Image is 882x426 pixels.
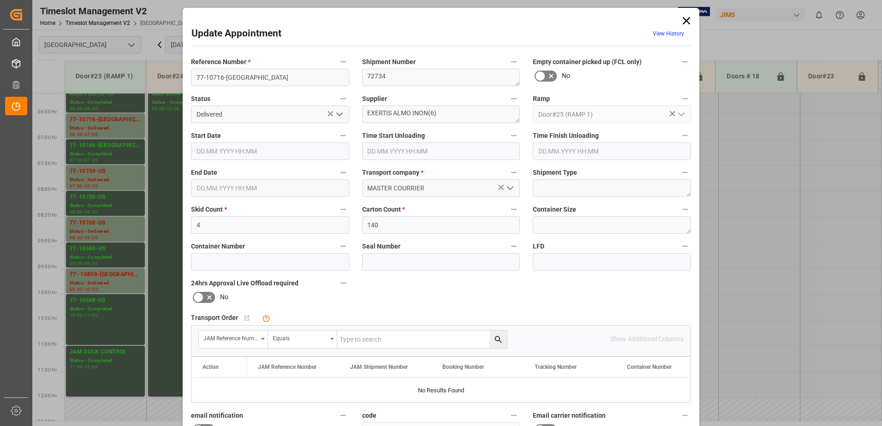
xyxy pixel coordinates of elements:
span: 24hrs Approval Live Offload required [191,278,298,288]
span: Container Number [191,242,245,251]
button: Status [337,93,349,105]
button: email notification [337,409,349,421]
button: search button [489,331,507,348]
span: Shipment Number [362,57,416,67]
input: Type to search/select [533,106,691,123]
span: LFD [533,242,544,251]
span: End Date [191,168,217,177]
span: Empty container picked up (FCL only) [533,57,642,67]
input: Type to search/select [191,106,349,123]
button: open menu [503,181,517,195]
button: Shipment Number [508,56,520,68]
span: Supplier [362,94,387,104]
button: Skid Count * [337,203,349,215]
button: open menu [268,331,337,348]
span: Tracking Number [535,364,577,370]
span: Booking Number [442,364,484,370]
span: Shipment Type [533,168,577,177]
div: JAM Reference Number [203,332,258,343]
span: Carton Count [362,205,405,214]
button: Container Number [337,240,349,252]
button: End Date [337,166,349,178]
span: No [220,292,228,302]
button: Seal Number [508,240,520,252]
button: open menu [199,331,268,348]
button: Supplier [508,93,520,105]
button: Time Start Unloading [508,130,520,142]
span: email notification [191,411,243,420]
span: Status [191,94,210,104]
button: open menu [673,107,687,122]
button: 24hrs Approval Live Offload required [337,277,349,289]
input: DD.MM.YYYY HH:MM [191,142,349,160]
button: open menu [332,107,346,122]
button: Transport company * [508,166,520,178]
span: Time Finish Unloading [533,131,599,141]
span: JAM Shipment Number [350,364,408,370]
button: Shipment Type [679,166,691,178]
span: Skid Count [191,205,227,214]
button: Start Date [337,130,349,142]
span: Start Date [191,131,221,141]
input: Type to search [337,331,507,348]
span: Time Start Unloading [362,131,425,141]
button: Time Finish Unloading [679,130,691,142]
button: Empty container picked up (FCL only) [679,56,691,68]
span: Ramp [533,94,550,104]
button: Carton Count * [508,203,520,215]
textarea: 72734 [362,69,520,86]
h2: Update Appointment [191,26,281,41]
button: Email carrier notification [679,409,691,421]
button: Container Size [679,203,691,215]
input: DD.MM.YYYY HH:MM [362,142,520,160]
span: code [362,411,376,420]
span: Container Size [533,205,576,214]
input: DD.MM.YYYY HH:MM [191,179,349,197]
span: Seal Number [362,242,400,251]
span: JAM Reference Number [258,364,316,370]
div: Action [203,364,219,370]
textarea: EXERTIS ALMO INON(6) [362,106,520,123]
button: code [508,409,520,421]
span: Reference Number [191,57,250,67]
span: No [562,71,570,81]
span: Container Number [627,364,672,370]
div: Equals [273,332,327,343]
span: Email carrier notification [533,411,606,420]
span: Transport Order [191,313,238,323]
button: Reference Number * [337,56,349,68]
button: LFD [679,240,691,252]
button: Ramp [679,93,691,105]
a: View History [653,30,684,37]
span: Transport company [362,168,423,177]
input: DD.MM.YYYY HH:MM [533,142,691,160]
